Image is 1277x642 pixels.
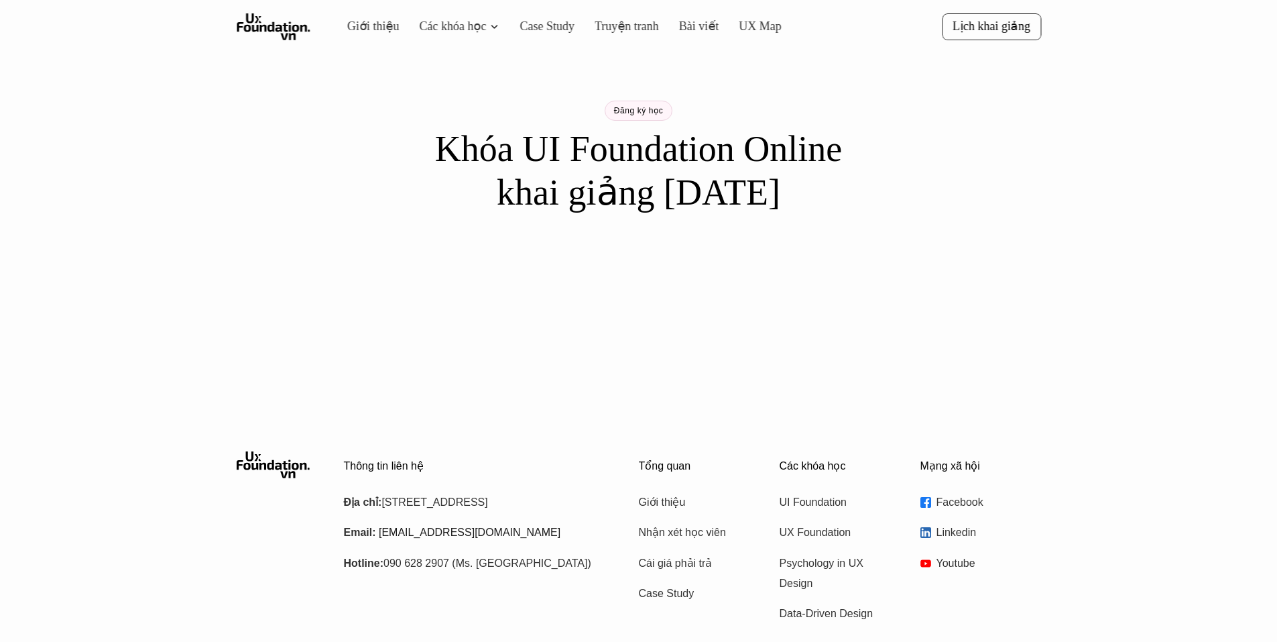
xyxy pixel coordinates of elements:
[347,19,400,33] a: Giới thiệu
[780,523,887,543] a: UX Foundation
[936,492,1041,513] p: Facebook
[780,492,887,513] a: UI Foundation
[639,492,746,513] a: Giới thiệu
[920,460,1041,472] p: Mạng xã hội
[614,106,664,115] p: Đăng ký học
[419,19,486,33] a: Các khóa học
[780,460,900,472] p: Các khóa học
[344,492,605,513] p: [STREET_ADDRESS]
[595,19,659,33] a: Truyện tranh
[739,19,782,33] a: UX Map
[639,553,746,574] a: Cái giá phải trả
[371,242,907,342] iframe: Tally form
[344,557,384,569] strong: Hotline:
[780,604,887,624] a: Data-Driven Design
[920,492,1041,513] a: Facebook
[344,553,605,574] p: 090 628 2907 (Ms. [GEOGRAPHIC_DATA])
[520,19,574,33] a: Case Study
[678,19,719,33] a: Bài viết
[780,553,887,594] a: Psychology in UX Design
[344,527,376,538] strong: Email:
[344,496,382,508] strong: Địa chỉ:
[639,523,746,543] a: Nhận xét học viên
[942,13,1041,40] a: Lịch khai giảng
[936,553,1041,574] p: Youtube
[920,553,1041,574] a: Youtube
[920,523,1041,543] a: Linkedin
[953,19,1030,34] p: Lịch khai giảng
[936,523,1041,543] p: Linkedin
[344,460,605,472] p: Thông tin liên hệ
[639,584,746,604] a: Case Study
[639,460,759,472] p: Tổng quan
[379,527,560,538] a: [EMAIL_ADDRESS][DOMAIN_NAME]
[404,127,873,215] h1: Khóa UI Foundation Online khai giảng [DATE]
